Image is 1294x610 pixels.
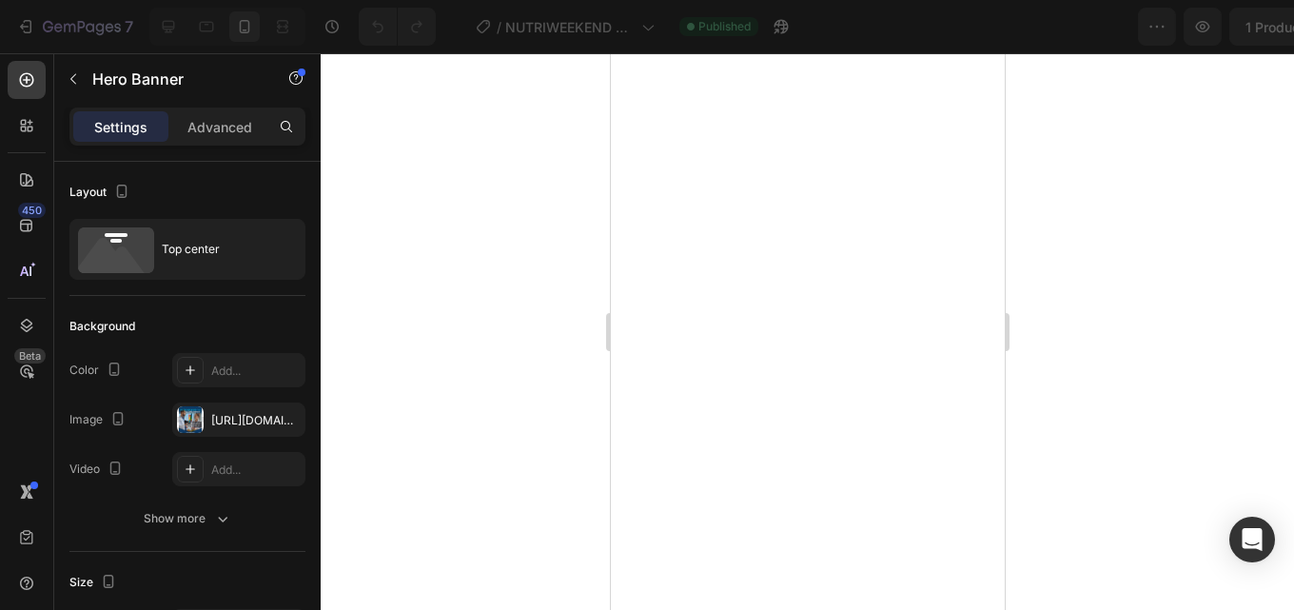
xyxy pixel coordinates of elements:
[698,18,751,35] span: Published
[69,502,305,536] button: Show more
[1097,8,1160,46] button: Save
[1113,19,1145,35] span: Save
[94,117,147,137] p: Settings
[187,117,252,137] p: Advanced
[125,15,133,38] p: 7
[18,203,46,218] div: 450
[1184,17,1231,37] div: Publish
[923,17,1047,37] span: 1 product assigned
[69,407,129,433] div: Image
[14,348,46,364] div: Beta
[69,457,127,482] div: Video
[497,17,501,37] span: /
[69,358,126,384] div: Color
[69,180,133,206] div: Layout
[1167,8,1247,46] button: Publish
[69,318,135,335] div: Background
[211,363,301,380] div: Add...
[611,53,1005,610] iframe: Design area
[1229,517,1275,562] div: Open Intercom Messenger
[211,412,301,429] div: [URL][DOMAIN_NAME]
[505,17,634,37] span: NUTRIWEEKEND FINAL
[359,8,436,46] div: Undo/Redo
[8,8,142,46] button: 7
[211,462,301,479] div: Add...
[92,68,254,90] p: Hero Banner
[162,227,278,271] div: Top center
[907,8,1089,46] button: 1 product assigned
[69,570,120,596] div: Size
[144,509,232,528] div: Show more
